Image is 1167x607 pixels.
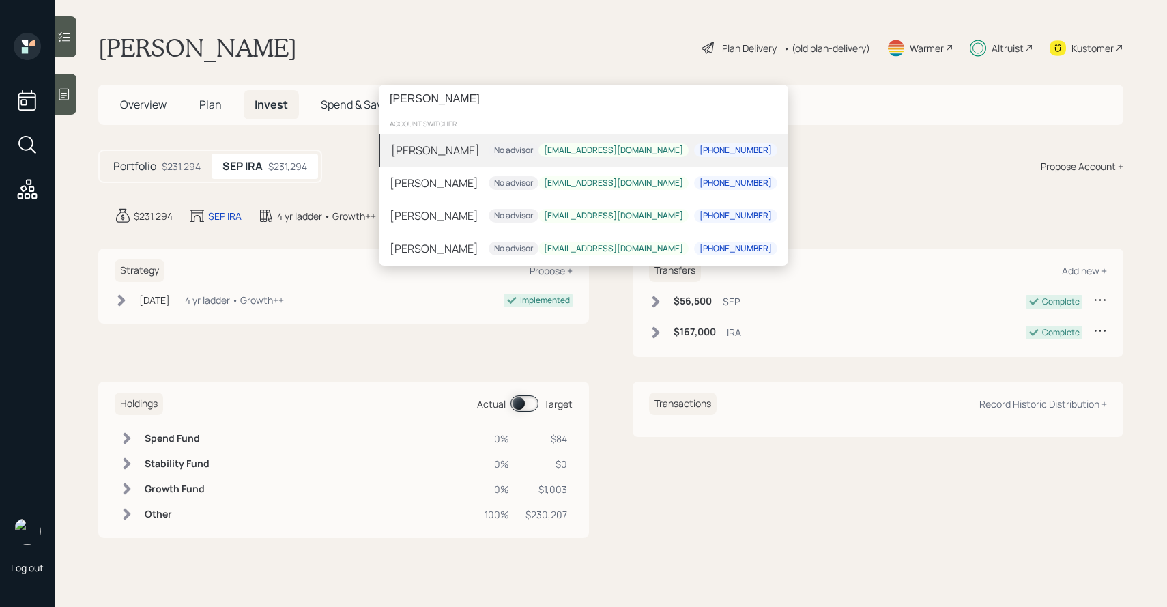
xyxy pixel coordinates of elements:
[494,243,533,255] div: No advisor
[700,210,772,222] div: [PHONE_NUMBER]
[494,145,533,156] div: No advisor
[390,240,478,257] div: [PERSON_NAME]
[544,178,683,189] div: [EMAIL_ADDRESS][DOMAIN_NAME]
[544,210,683,222] div: [EMAIL_ADDRESS][DOMAIN_NAME]
[390,208,478,224] div: [PERSON_NAME]
[379,85,788,113] input: Type a command or search…
[700,243,772,255] div: [PHONE_NUMBER]
[379,113,788,134] div: account switcher
[700,145,772,156] div: [PHONE_NUMBER]
[390,175,478,191] div: [PERSON_NAME]
[494,210,533,222] div: No advisor
[700,178,772,189] div: [PHONE_NUMBER]
[544,243,683,255] div: [EMAIL_ADDRESS][DOMAIN_NAME]
[391,142,480,158] div: [PERSON_NAME]
[494,178,533,189] div: No advisor
[544,145,683,156] div: [EMAIL_ADDRESS][DOMAIN_NAME]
